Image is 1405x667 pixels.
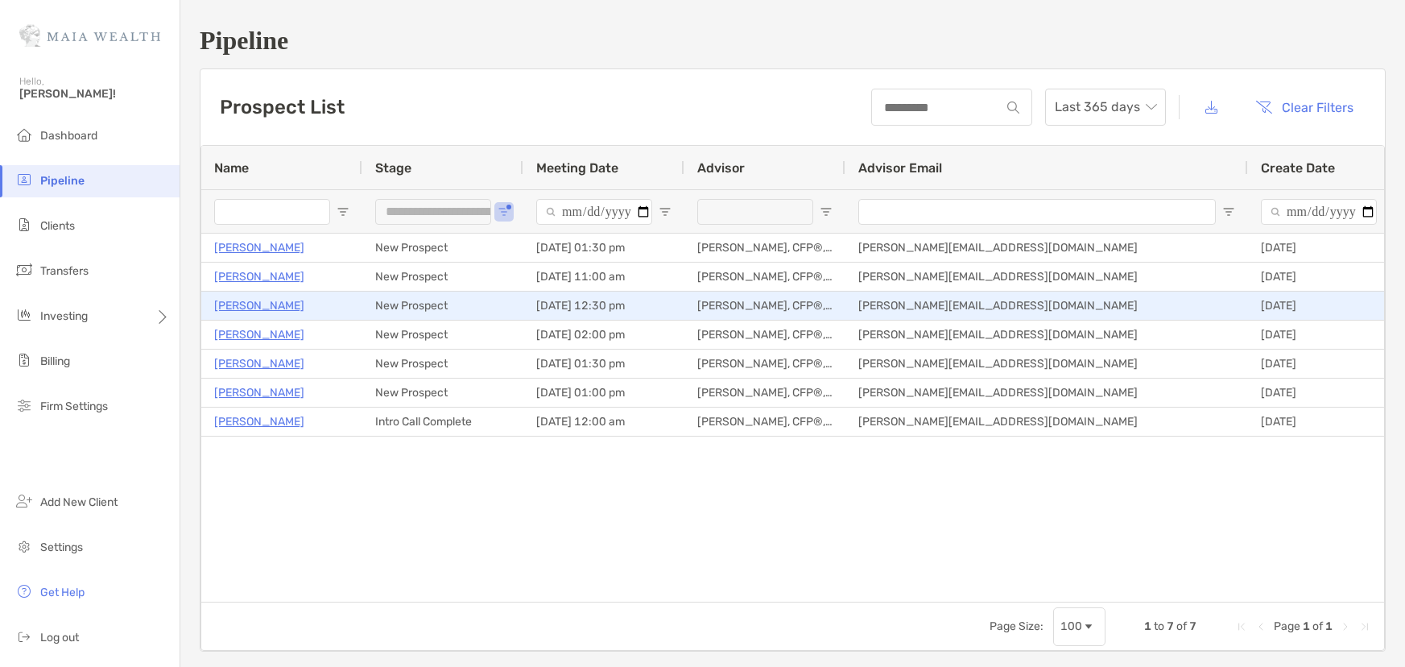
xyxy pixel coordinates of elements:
span: to [1154,619,1164,633]
h1: Pipeline [200,26,1386,56]
span: Meeting Date [536,160,618,176]
div: Page Size: [990,619,1043,633]
div: [DATE] 02:00 pm [523,321,684,349]
div: [PERSON_NAME][EMAIL_ADDRESS][DOMAIN_NAME] [845,234,1248,262]
a: [PERSON_NAME] [214,412,304,432]
input: Create Date Filter Input [1261,199,1377,225]
div: [DATE] 01:00 pm [523,379,684,407]
div: New Prospect [362,234,523,262]
button: Open Filter Menu [659,205,672,218]
div: First Page [1235,620,1248,633]
span: Settings [40,541,83,554]
div: [PERSON_NAME], CFP®, CDFA® [684,408,845,436]
a: [PERSON_NAME] [214,238,304,258]
img: logout icon [14,627,34,646]
a: [PERSON_NAME] [214,296,304,316]
div: 100 [1060,619,1082,633]
div: [PERSON_NAME], CFP®, CDFA® [684,263,845,291]
span: Stage [375,160,411,176]
span: 1 [1144,619,1151,633]
div: [PERSON_NAME][EMAIL_ADDRESS][DOMAIN_NAME] [845,350,1248,378]
span: 7 [1189,619,1196,633]
a: [PERSON_NAME] [214,325,304,345]
img: billing icon [14,350,34,370]
img: investing icon [14,305,34,325]
span: Transfers [40,264,89,278]
div: Page Size [1053,607,1105,646]
div: New Prospect [362,379,523,407]
div: [PERSON_NAME], CFP®, CDFA® [684,292,845,320]
span: Advisor [697,160,745,176]
span: Billing [40,354,70,368]
span: Get Help [40,586,85,599]
span: of [1176,619,1187,633]
img: add_new_client icon [14,491,34,511]
div: [PERSON_NAME], CFP®, CDFA® [684,234,845,262]
div: Last Page [1358,620,1371,633]
img: transfers icon [14,260,34,280]
a: [PERSON_NAME] [214,354,304,374]
div: [DATE] 01:30 pm [523,234,684,262]
span: 1 [1325,619,1333,633]
input: Name Filter Input [214,199,330,225]
span: Firm Settings [40,400,108,413]
span: Dashboard [40,129,97,143]
div: [PERSON_NAME][EMAIL_ADDRESS][DOMAIN_NAME] [845,292,1248,320]
h3: Prospect List [220,96,345,118]
button: Open Filter Menu [1383,205,1396,218]
div: Previous Page [1254,620,1267,633]
span: of [1312,619,1323,633]
span: Add New Client [40,495,118,509]
input: Advisor Email Filter Input [858,199,1216,225]
img: input icon [1007,101,1019,114]
img: clients icon [14,215,34,234]
div: New Prospect [362,350,523,378]
div: [PERSON_NAME], CFP®, CDFA® [684,321,845,349]
div: [DATE] 12:30 pm [523,292,684,320]
button: Open Filter Menu [1222,205,1235,218]
img: firm-settings icon [14,396,34,415]
div: [DATE] 11:00 am [523,263,684,291]
img: get-help icon [14,582,34,601]
span: Last 365 days [1055,89,1156,125]
img: settings icon [14,536,34,556]
span: Log out [40,631,79,644]
span: Pipeline [40,174,85,188]
div: New Prospect [362,292,523,320]
img: pipeline icon [14,170,34,189]
button: Open Filter Menu [498,205,510,218]
span: Investing [40,309,88,323]
span: Clients [40,219,75,233]
span: Create Date [1261,160,1335,176]
div: [PERSON_NAME][EMAIL_ADDRESS][DOMAIN_NAME] [845,408,1248,436]
div: [PERSON_NAME], CFP®, CDFA® [684,350,845,378]
span: [PERSON_NAME]! [19,87,170,101]
button: Clear Filters [1243,89,1366,125]
span: Page [1274,619,1300,633]
span: Advisor Email [858,160,942,176]
div: [DATE] 12:00 am [523,408,684,436]
div: [PERSON_NAME], CFP®, CDFA® [684,379,845,407]
input: Meeting Date Filter Input [536,199,652,225]
img: dashboard icon [14,125,34,144]
div: [PERSON_NAME][EMAIL_ADDRESS][DOMAIN_NAME] [845,263,1248,291]
div: Intro Call Complete [362,408,523,436]
div: New Prospect [362,321,523,349]
span: 1 [1303,619,1310,633]
a: [PERSON_NAME] [214,383,304,403]
img: Zoe Logo [19,6,160,64]
div: [PERSON_NAME][EMAIL_ADDRESS][DOMAIN_NAME] [845,379,1248,407]
span: 7 [1167,619,1174,633]
div: Next Page [1339,620,1352,633]
button: Open Filter Menu [820,205,833,218]
button: Open Filter Menu [337,205,349,218]
a: [PERSON_NAME] [214,267,304,287]
div: New Prospect [362,263,523,291]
